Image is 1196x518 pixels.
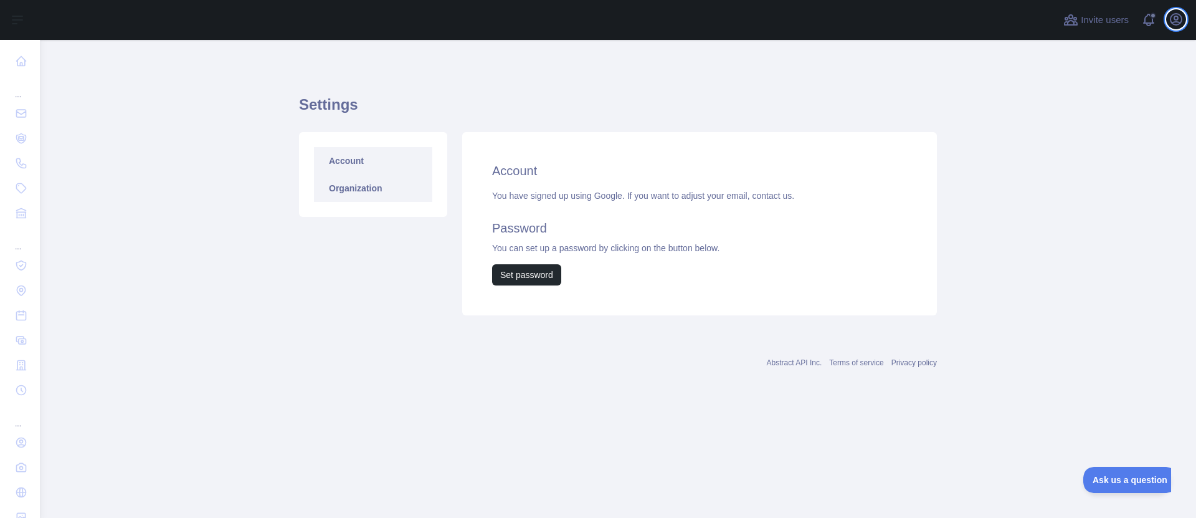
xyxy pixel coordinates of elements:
div: ... [10,227,30,252]
div: ... [10,75,30,100]
div: You have signed up using Google. If you want to adjust your email, You can set up a password by c... [492,189,907,285]
a: Abstract API Inc. [767,358,822,367]
iframe: Toggle Customer Support [1083,467,1171,493]
button: Invite users [1061,10,1131,30]
a: Privacy policy [891,358,937,367]
button: Set password [492,264,561,285]
h1: Settings [299,95,937,125]
h2: Password [492,219,907,237]
h2: Account [492,162,907,180]
div: ... [10,404,30,429]
a: Account [314,147,432,175]
a: Terms of service [829,358,883,367]
a: Organization [314,175,432,202]
a: contact us. [752,191,794,201]
span: Invite users [1081,13,1129,27]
